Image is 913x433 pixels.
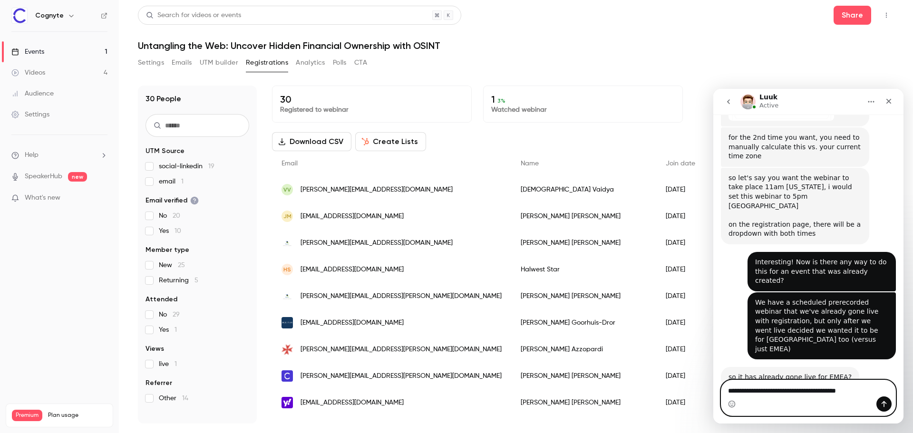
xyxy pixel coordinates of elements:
p: 1 [491,94,675,105]
div: New [705,230,765,256]
span: [PERSON_NAME][EMAIL_ADDRESS][PERSON_NAME][DOMAIN_NAME] [301,371,502,381]
span: New [159,260,185,270]
span: [EMAIL_ADDRESS][DOMAIN_NAME] [301,318,404,328]
span: [EMAIL_ADDRESS][DOMAIN_NAME] [301,212,404,221]
iframe: Intercom live chat [713,89,903,423]
p: 30 [280,94,464,105]
span: Returning [159,276,198,285]
span: 19 [208,163,214,170]
div: [PERSON_NAME] [PERSON_NAME] [511,389,656,416]
img: rocketmail.com [282,397,293,408]
a: SpeakerHub [25,172,62,182]
button: Registrations [246,55,288,70]
span: [PERSON_NAME][EMAIL_ADDRESS][DOMAIN_NAME] [301,185,453,195]
span: What's new [25,193,60,203]
span: 5 [194,277,198,284]
span: 20 [173,212,180,219]
p: Registered to webinar [280,105,464,115]
span: social-linkedin [159,162,214,171]
div: New [705,336,765,363]
div: Halwest Star [511,256,656,283]
span: new [68,172,87,182]
span: [PERSON_NAME][EMAIL_ADDRESS][PERSON_NAME][DOMAIN_NAME] [301,291,502,301]
span: Yes [159,325,177,335]
button: Settings [138,55,164,70]
div: [PERSON_NAME] [PERSON_NAME] [511,203,656,230]
div: Videos [11,68,45,77]
iframe: Noticeable Trigger [96,194,107,202]
div: New [705,363,765,389]
span: email [159,177,184,186]
p: Watched webinar [491,105,675,115]
div: [DATE] [656,363,705,389]
span: No [159,211,180,221]
div: New [705,389,765,416]
div: [DATE] [656,230,705,256]
div: Events [11,47,44,57]
button: Polls [333,55,347,70]
button: Create Lists [355,132,426,151]
span: Help [25,150,39,160]
div: Settings [11,110,49,119]
span: 1 [175,327,177,333]
span: Views [146,344,164,354]
img: meitar.com [282,317,293,328]
span: Email [282,160,298,167]
button: Share [834,6,871,25]
div: New [705,309,765,336]
span: Plan usage [48,412,107,419]
span: UTM Source [146,146,185,156]
div: [PERSON_NAME] Goorhuis-Dror [511,309,656,336]
span: JM [283,212,291,221]
div: Audience [11,89,54,98]
div: Search for videos or events [146,10,241,20]
span: [PERSON_NAME][EMAIL_ADDRESS][PERSON_NAME][DOMAIN_NAME] [301,345,502,355]
span: No [159,310,180,319]
div: New [705,283,765,309]
button: Emails [172,55,192,70]
div: New [705,176,765,203]
span: 3 % [497,97,505,104]
div: [DATE] [656,256,705,283]
div: [PERSON_NAME] [PERSON_NAME] [511,283,656,309]
div: [PERSON_NAME] [PERSON_NAME] [511,363,656,389]
section: facet-groups [146,146,249,403]
h1: 30 People [146,93,181,105]
span: Yes [159,226,181,236]
div: New [705,203,765,230]
span: 14 [182,395,188,402]
span: Other [159,394,188,403]
span: Referrer [146,378,172,388]
button: UTM builder [200,55,238,70]
span: Premium [12,410,42,421]
span: Name [521,160,539,167]
img: cognyte.com [282,370,293,382]
div: [DATE] [656,309,705,336]
div: [DATE] [656,203,705,230]
img: trustit.com.ar [282,290,293,302]
span: [PERSON_NAME][EMAIL_ADDRESS][DOMAIN_NAME] [301,238,453,248]
h1: Untangling the Web: Uncover Hidden Financial Ownership with OSINT [138,40,894,51]
div: [DATE] [656,283,705,309]
button: Download CSV [272,132,351,151]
